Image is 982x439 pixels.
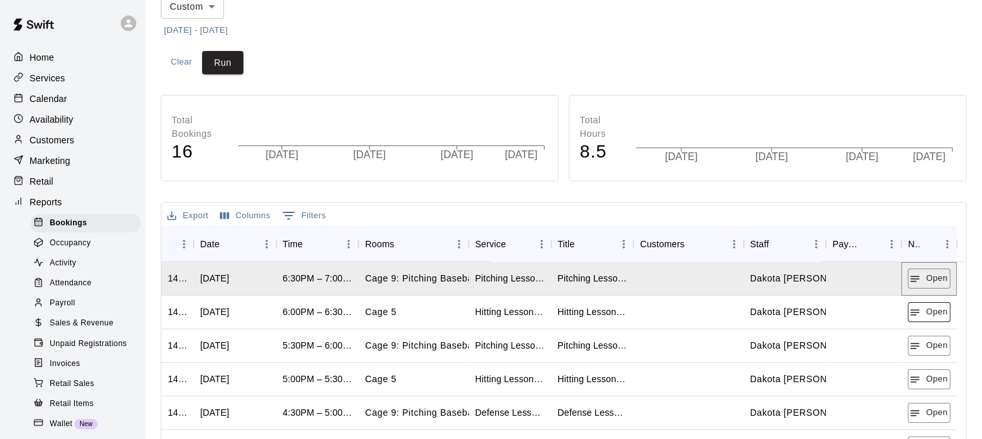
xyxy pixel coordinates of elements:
button: Menu [614,234,633,254]
div: Fri, Sep 12, 2025 [200,339,229,352]
div: Attendance [31,274,140,292]
div: Rooms [365,226,394,262]
div: ID [161,226,194,262]
tspan: [DATE] [913,151,945,162]
div: 1421977 [168,373,187,385]
p: Dakota Bandy [750,406,863,420]
p: Home [30,51,54,64]
div: Sales & Revenue [31,314,140,332]
div: Hitting Lesson [30 min] [558,373,628,385]
a: Availability [10,110,135,129]
div: 5:30PM – 6:00PM [283,339,353,352]
a: Home [10,48,135,67]
div: Date [194,226,276,262]
tspan: [DATE] [266,149,298,160]
button: Open [908,369,950,389]
tspan: [DATE] [755,151,788,162]
button: Sort [864,235,882,253]
a: Attendance [31,274,145,294]
p: Cage 9: Pitching Baseball [365,339,477,352]
div: Time [276,226,359,262]
span: Attendance [50,277,92,290]
div: Defense Lesson [30 min] [475,406,545,419]
div: Pitching Lesson [30 min] [558,272,628,285]
button: Sort [394,235,413,253]
p: Total Bookings [172,114,225,141]
div: Payroll [31,294,140,312]
button: Sort [575,235,593,253]
p: Cage 9: Pitching Baseball [365,272,477,285]
tspan: [DATE] [440,149,473,160]
a: Reports [10,192,135,212]
p: Dakota Bandy [750,339,863,352]
div: 4:30PM – 5:00PM [283,406,353,419]
button: Run [202,51,243,75]
p: Cage 5 [365,305,396,319]
div: Payment [826,226,901,262]
a: Unpaid Registrations [31,334,145,354]
a: Customers [10,130,135,150]
tspan: [DATE] [353,149,385,160]
h4: 16 [172,141,225,163]
p: Total Hours [580,114,622,141]
p: Dakota Bandy [750,305,863,319]
div: Services [10,68,135,88]
tspan: [DATE] [505,149,537,160]
a: Marketing [10,151,135,170]
button: Show filters [279,205,329,226]
button: Sort [684,235,702,253]
button: Sort [919,235,937,253]
button: Sort [303,235,321,253]
button: Menu [532,234,551,254]
p: Cage 5 [365,373,396,386]
a: Activity [31,254,145,274]
div: 1421978 [168,339,187,352]
p: Marketing [30,154,70,167]
span: Retail Items [50,398,94,411]
div: 1421976 [168,406,187,419]
div: Date [200,226,220,262]
button: Open [908,269,950,289]
div: 5:00PM – 5:30PM [283,373,353,385]
a: Sales & Revenue [31,314,145,334]
div: Rooms [358,226,468,262]
span: Retail Sales [50,378,94,391]
div: 6:30PM – 7:00PM [283,272,353,285]
p: Retail [30,175,54,188]
span: Activity [50,257,76,270]
p: Cage 9: Pitching Baseball [365,406,477,420]
div: Notes [908,226,919,262]
button: Sort [506,235,524,253]
span: Invoices [50,358,80,371]
div: Pitching Lesson [30 min] [475,339,545,352]
div: WalletNew [31,415,140,433]
button: Select columns [217,206,274,226]
a: Calendar [10,89,135,108]
div: Retail Items [31,395,140,413]
a: Occupancy [31,233,145,253]
div: Payment [832,226,864,262]
a: Retail [10,172,135,191]
div: Fri, Sep 12, 2025 [200,305,229,318]
div: Pitching Lesson [30 min] [475,272,545,285]
button: Menu [724,234,744,254]
div: 1421983 [168,272,187,285]
span: Unpaid Registrations [50,338,127,351]
div: Hitting Lesson [30 min] [558,305,628,318]
button: Sort [220,235,238,253]
button: Menu [257,234,276,254]
div: Time [283,226,303,262]
span: Sales & Revenue [50,317,114,330]
button: [DATE] - [DATE] [161,21,231,41]
div: Title [558,226,575,262]
button: Export [164,206,212,226]
p: Calendar [30,92,67,105]
div: Title [551,226,634,262]
div: Invoices [31,355,140,373]
div: Service [469,226,551,262]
